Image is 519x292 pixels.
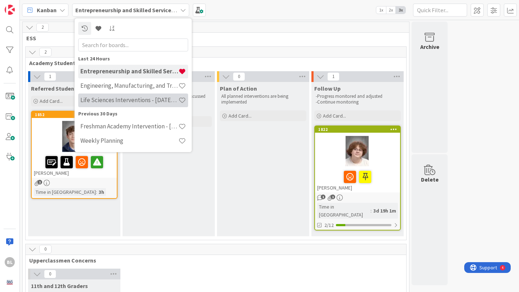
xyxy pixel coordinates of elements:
img: avatar [5,277,15,287]
span: : [96,188,97,196]
div: 1852 [35,112,117,117]
span: Referred Students [31,85,80,92]
span: 1 [327,72,340,81]
h4: Freshman Academy Intervention - [DATE]-[DATE] [80,123,178,130]
b: Entrepreneurship and Skilled Services Interventions - [DATE]-[DATE] [75,6,252,14]
span: Add Card... [40,98,63,104]
div: 3h [97,188,106,196]
input: Search for boards... [78,38,188,51]
span: Plan of Action [220,85,257,92]
span: 0 [39,245,52,254]
span: 1 [331,195,335,199]
span: 0 [233,72,245,81]
div: 1822 [315,126,400,133]
div: Delete [421,175,439,184]
span: Follow Up [314,85,341,92]
span: 1 [44,72,56,81]
div: Archive [420,42,439,51]
img: Visit kanbanzone.com [5,5,15,15]
h4: Life Sciences Interventions - [DATE]-[DATE] [80,96,178,104]
span: 2 [36,23,49,32]
h4: Engineering, Manufacturing, and Transportation [80,82,178,89]
div: Time in [GEOGRAPHIC_DATA] [317,203,371,219]
div: Time in [GEOGRAPHIC_DATA] [34,188,96,196]
p: -Continue monitoring [316,99,399,105]
div: 1852[PERSON_NAME] [32,111,117,178]
div: 1822 [318,127,400,132]
span: 0 [44,270,56,278]
span: 2 [39,48,52,56]
span: 1x [376,6,386,14]
div: 1822[PERSON_NAME] [315,126,400,192]
a: 1852[PERSON_NAME]Time in [GEOGRAPHIC_DATA]:3h [31,111,117,199]
span: Upperclassmen Concerns [29,257,397,264]
span: Academy Students (10th Grade) [29,59,397,67]
div: 3d 19h 1m [372,207,398,215]
span: ESS [26,35,400,42]
div: BL [5,257,15,267]
h4: Entrepreneurship and Skilled Services Interventions - [DATE]-[DATE] [80,68,178,75]
span: 1 [321,195,325,199]
span: Add Card... [323,113,346,119]
input: Quick Filter... [413,4,467,17]
div: [PERSON_NAME] [32,153,117,178]
p: All planned interventions are being implemented [221,93,305,105]
a: 1822[PERSON_NAME]Time in [GEOGRAPHIC_DATA]:3d 19h 1m2/12 [314,126,401,231]
span: : [371,207,372,215]
h4: Weekly Planning [80,137,178,144]
span: Support [15,1,33,10]
span: 1 [37,180,42,184]
span: 3x [396,6,405,14]
span: 11th and 12th Graders [31,282,88,289]
span: 2/12 [324,222,334,229]
div: [PERSON_NAME] [315,168,400,192]
span: Add Card... [229,113,252,119]
div: Last 24 Hours [78,55,188,63]
span: Kanban [37,6,57,14]
div: 1852 [32,111,117,118]
div: 4 [37,3,39,9]
p: -Progress monitored and adjusted [316,93,399,99]
div: Previous 30 Days [78,110,188,118]
span: 2x [386,6,396,14]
